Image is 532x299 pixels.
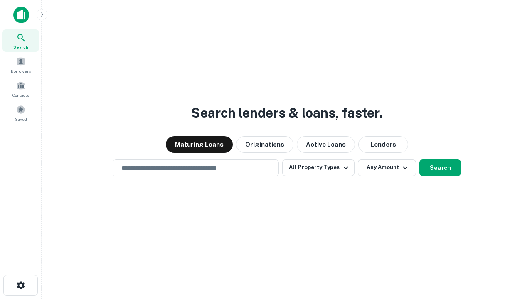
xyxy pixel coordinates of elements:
[2,54,39,76] a: Borrowers
[2,102,39,124] a: Saved
[358,159,416,176] button: Any Amount
[2,29,39,52] a: Search
[191,103,382,123] h3: Search lenders & loans, faster.
[12,92,29,98] span: Contacts
[358,136,408,153] button: Lenders
[13,44,28,50] span: Search
[2,78,39,100] a: Contacts
[236,136,293,153] button: Originations
[13,7,29,23] img: capitalize-icon.png
[11,68,31,74] span: Borrowers
[297,136,355,153] button: Active Loans
[419,159,461,176] button: Search
[490,206,532,246] iframe: Chat Widget
[166,136,233,153] button: Maturing Loans
[282,159,355,176] button: All Property Types
[15,116,27,123] span: Saved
